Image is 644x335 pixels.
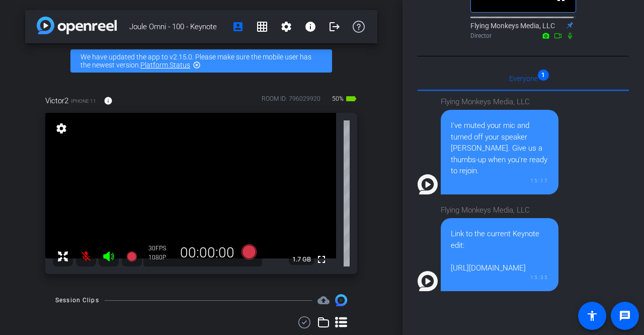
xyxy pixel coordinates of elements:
[317,294,330,306] mat-icon: cloud_upload
[45,95,68,106] span: Victor2
[619,310,631,322] mat-icon: message
[345,93,357,105] mat-icon: battery_std
[280,21,292,33] mat-icon: settings
[289,253,314,265] span: 1.7 GB
[418,271,438,291] img: Profile
[451,177,548,184] div: 15:17
[155,245,166,252] span: FPS
[71,97,96,105] span: iPhone 11
[193,61,201,69] mat-icon: highlight_off
[329,21,341,33] mat-icon: logout
[451,120,548,177] div: I've muted your mic and turned off your speaker [PERSON_NAME]. Give us a thumbs-up when you're re...
[54,122,68,135] mat-icon: settings
[148,253,174,261] div: 1080P
[262,94,320,109] div: ROOM ID: 796029920
[331,91,345,107] span: 50%
[304,21,316,33] mat-icon: info
[256,21,268,33] mat-icon: grid_on
[174,244,241,261] div: 00:00:00
[140,61,190,69] a: Platform Status
[335,294,347,306] img: Session clips
[315,253,328,265] mat-icon: fullscreen
[441,96,558,108] div: Flying Monkeys Media, LLC
[70,49,332,73] div: We have updated the app to v2.15.0. Please make sure the mobile user has the newest version.
[104,96,113,105] mat-icon: info
[451,228,548,274] div: Link to the current Keynote edit: [URL][DOMAIN_NAME]
[232,21,244,33] mat-icon: account_box
[55,295,99,305] div: Session Clips
[148,244,174,252] div: 30
[586,310,598,322] mat-icon: accessibility
[418,174,438,194] img: Profile
[470,31,576,40] div: Director
[509,75,538,82] span: Everyone
[451,274,548,281] div: 15:35
[129,17,226,37] span: Joule Omni - 100 - Keynote
[441,205,558,216] div: Flying Monkeys Media, LLC
[37,17,117,34] img: app-logo
[470,21,576,40] div: Flying Monkeys Media, LLC
[317,294,330,306] span: Destinations for your clips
